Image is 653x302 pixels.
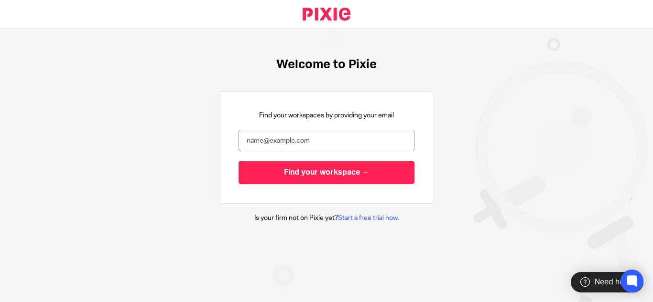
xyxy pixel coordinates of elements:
h1: Welcome to Pixie [276,57,377,72]
p: Is your firm not on Pixie yet? . [254,213,399,223]
p: Find your workspaces by providing your email [259,111,394,120]
div: Need help? [571,272,643,292]
a: Start a free trial now [338,215,397,221]
input: name@example.com [239,130,414,151]
input: Find your workspace → [239,161,414,184]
